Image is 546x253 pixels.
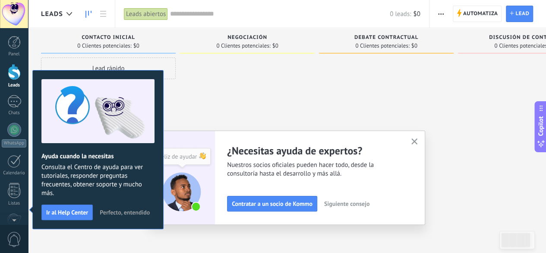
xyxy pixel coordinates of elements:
[124,8,168,20] div: Leads abiertos
[232,201,312,207] span: Contratar a un socio de Kommo
[2,201,27,206] div: Listas
[413,10,420,18] span: $0
[46,209,88,215] span: Ir al Help Center
[320,197,373,210] button: Siguiente consejo
[216,43,270,48] span: 0 Clientes potenciales:
[227,196,317,211] button: Contratar a un socio de Kommo
[506,6,533,22] a: Lead
[96,6,110,22] a: Lista
[77,43,131,48] span: 0 Clientes potenciales:
[96,206,154,219] button: Perfecto, entendido
[272,43,278,48] span: $0
[41,10,63,18] span: Leads
[81,6,96,22] a: Leads
[41,205,93,220] button: Ir al Help Center
[227,35,267,41] span: Negociación
[227,144,401,157] h2: ¿Necesitas ayuda de expertos?
[41,163,155,198] span: Consulta el Centro de ayuda para ver tutoriales, responder preguntas frecuentes, obtener soporte ...
[41,58,176,79] div: Lead rápido
[355,43,409,48] span: 0 Clientes potenciales:
[41,152,155,160] h2: Ayuda cuando la necesitas
[2,170,27,176] div: Calendario
[100,209,150,215] span: Perfecto, entendido
[390,10,411,18] span: 0 leads:
[2,110,27,116] div: Chats
[354,35,418,41] span: Debate contractual
[2,139,26,147] div: WhatsApp
[515,6,529,22] span: Lead
[537,116,545,136] span: Copilot
[435,6,447,22] button: Más
[82,35,135,41] span: Contacto inicial
[453,6,502,22] a: Automatiza
[2,51,27,57] div: Panel
[324,201,369,207] span: Siguiente consejo
[227,161,401,178] span: Nuestros socios oficiales pueden hacer todo, desde la consultoría hasta el desarrollo y más allá.
[463,6,498,22] span: Automatiza
[184,35,310,42] div: Negociación
[45,35,171,42] div: Contacto inicial
[2,83,27,88] div: Leads
[133,43,139,48] span: $0
[323,35,449,42] div: Debate contractual
[411,43,417,48] span: $0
